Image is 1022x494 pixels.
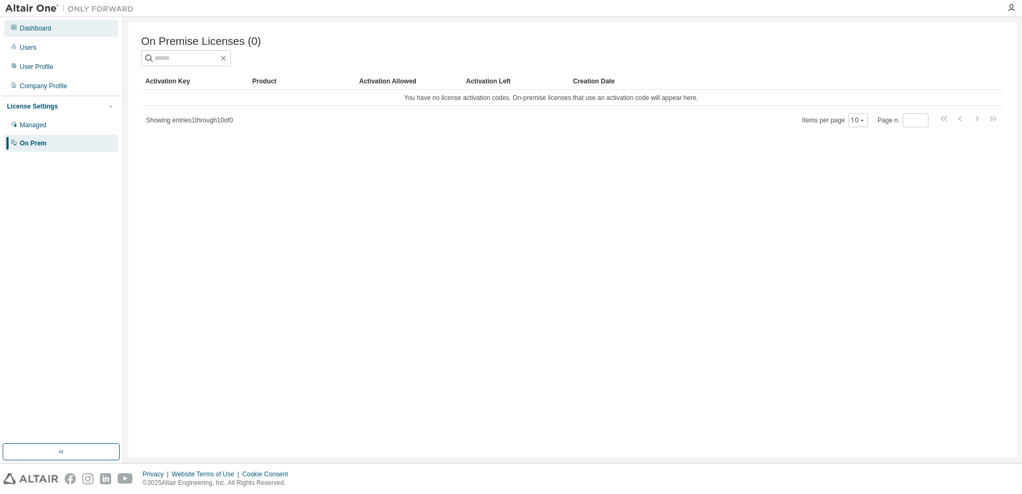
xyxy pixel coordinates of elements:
div: Company Profile [20,82,67,90]
div: Dashboard [20,24,51,33]
td: You have no license activation codes. On-premise licenses that use an activation code will appear... [141,90,961,106]
p: © 2025 Altair Engineering, Inc. All Rights Reserved. [143,478,295,488]
img: Altair One [5,3,139,14]
span: Showing entries 1 through 10 of 0 [146,117,233,124]
div: License Settings [7,102,58,111]
img: instagram.svg [82,473,94,484]
div: Product [252,73,351,90]
div: Cookie Consent [242,470,294,478]
img: facebook.svg [65,473,76,484]
span: On Premise Licenses (0) [141,35,261,48]
div: Privacy [143,470,172,478]
div: On Prem [20,139,47,148]
div: Managed [20,121,47,129]
div: Activation Key [145,73,244,90]
span: Page n. [878,113,928,127]
div: Users [20,43,36,52]
img: youtube.svg [118,473,133,484]
span: Items per page [802,113,868,127]
div: Creation Date [573,73,957,90]
img: altair_logo.svg [3,473,58,484]
img: linkedin.svg [100,473,111,484]
div: Activation Allowed [359,73,458,90]
button: 10 [851,116,865,125]
div: Website Terms of Use [172,470,242,478]
div: User Profile [20,63,53,71]
div: Activation Left [466,73,564,90]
